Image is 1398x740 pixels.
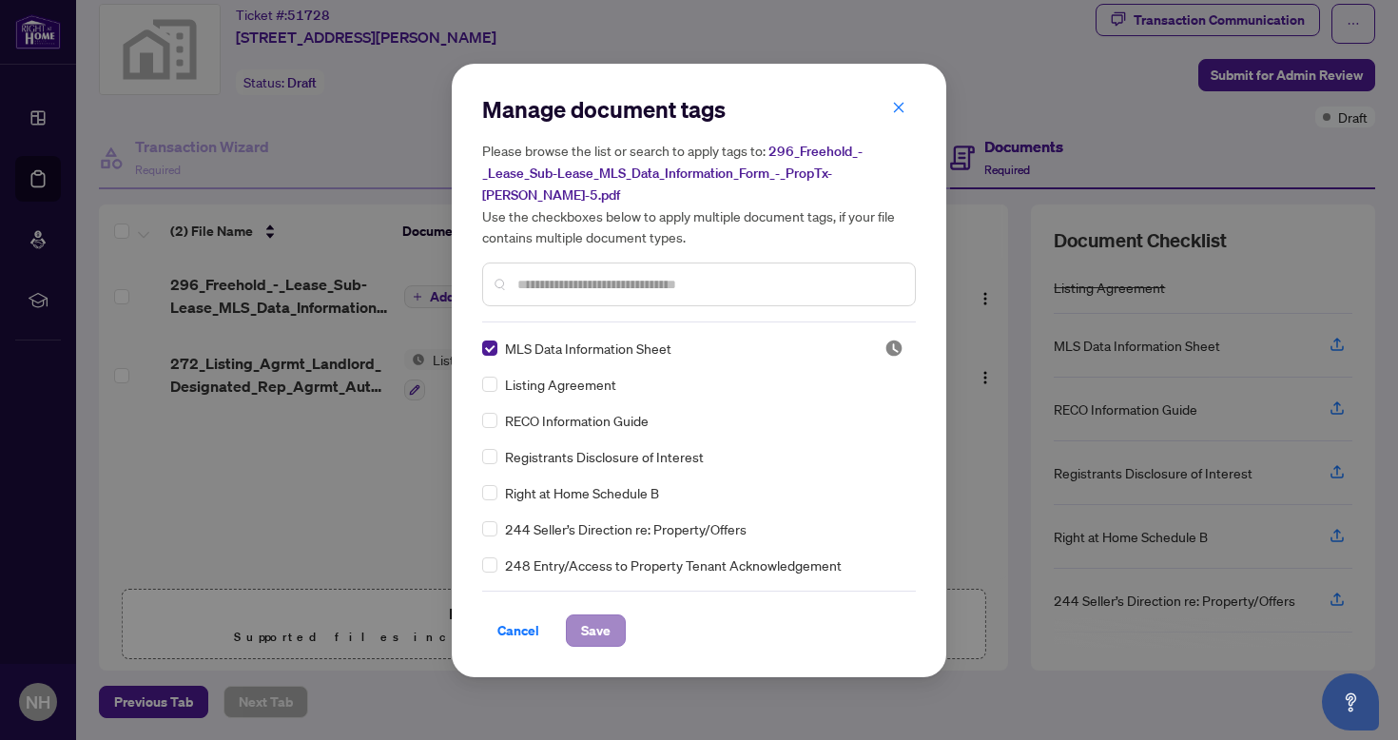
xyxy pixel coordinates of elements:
[884,339,903,358] span: Pending Review
[884,339,903,358] img: status
[505,338,671,359] span: MLS Data Information Sheet
[482,140,916,247] h5: Please browse the list or search to apply tags to: Use the checkboxes below to apply multiple doc...
[505,374,616,395] span: Listing Agreement
[1322,673,1379,730] button: Open asap
[892,101,905,114] span: close
[581,615,611,646] span: Save
[482,614,554,647] button: Cancel
[505,555,842,575] span: 248 Entry/Access to Property Tenant Acknowledgement
[505,410,649,431] span: RECO Information Guide
[482,94,916,125] h2: Manage document tags
[505,482,659,503] span: Right at Home Schedule B
[505,518,747,539] span: 244 Seller’s Direction re: Property/Offers
[505,446,704,467] span: Registrants Disclosure of Interest
[497,615,539,646] span: Cancel
[566,614,626,647] button: Save
[482,143,863,204] span: 296_Freehold_-_Lease_Sub-Lease_MLS_Data_Information_Form_-_PropTx-[PERSON_NAME]-5.pdf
